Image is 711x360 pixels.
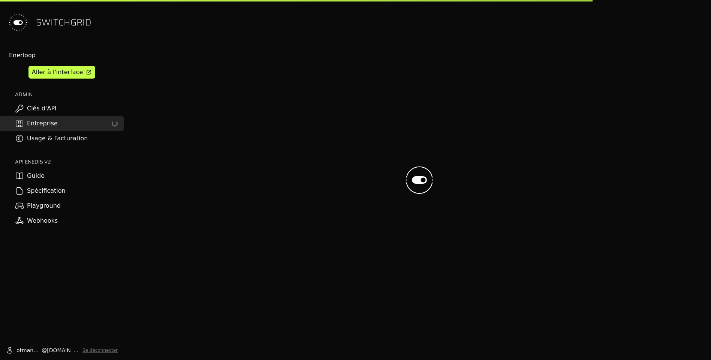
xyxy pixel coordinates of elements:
[16,347,42,354] span: otmane.sajid
[36,16,91,28] span: SWITCHGRID
[47,347,79,354] span: [DOMAIN_NAME]
[82,347,118,353] button: Se déconnecter
[15,91,124,98] h2: ADMIN
[6,10,30,34] img: Switchgrid Logo
[28,66,95,79] a: Aller à l'interface
[15,158,124,165] h2: API ENEDIS v2
[111,119,119,128] div: loading
[9,51,124,60] div: Enerloop
[42,347,47,354] span: @
[32,68,83,77] div: Aller à l'interface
